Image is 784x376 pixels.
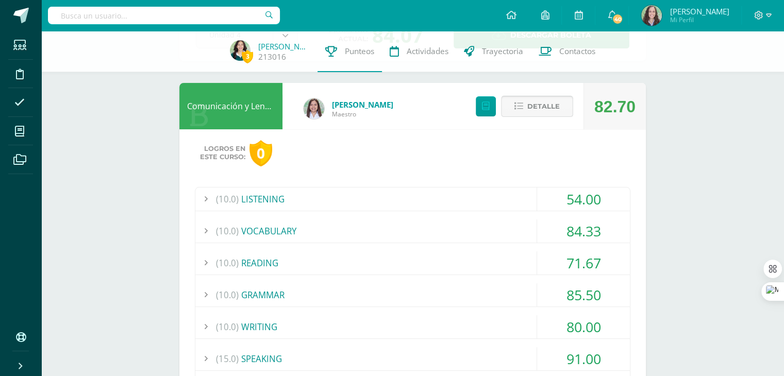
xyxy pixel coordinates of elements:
[537,219,630,243] div: 84.33
[216,251,239,275] span: (10.0)
[345,46,374,57] span: Punteos
[456,31,531,72] a: Trayectoria
[641,5,662,26] img: 3752133d52f33eb8572d150d85f25ab5.png
[216,219,239,243] span: (10.0)
[332,110,393,118] span: Maestro
[258,41,310,52] a: [PERSON_NAME]
[482,46,523,57] span: Trayectoria
[216,347,239,370] span: (15.0)
[179,83,282,129] div: Comunicación y Lenguaje L3 Inglés 4
[537,187,630,211] div: 54.00
[195,283,630,306] div: GRAMMAR
[527,97,560,116] span: Detalle
[195,347,630,370] div: SPEAKING
[195,187,630,211] div: LISTENING
[670,15,729,24] span: Mi Perfil
[537,251,630,275] div: 71.67
[594,83,636,130] div: 82.70
[612,13,623,25] span: 40
[216,283,239,306] span: (10.0)
[559,46,595,57] span: Contactos
[216,187,239,211] span: (10.0)
[230,40,251,61] img: 19fd57cbccd203f7a017b6ab33572914.png
[501,96,573,117] button: Detalle
[242,50,253,63] span: 3
[195,219,630,243] div: VOCABULARY
[407,46,448,57] span: Actividades
[258,52,286,62] a: 213016
[216,315,239,338] span: (10.0)
[304,98,324,119] img: acecb51a315cac2de2e3deefdb732c9f.png
[537,283,630,306] div: 85.50
[531,31,603,72] a: Contactos
[200,145,245,161] span: Logros en este curso:
[382,31,456,72] a: Actividades
[537,315,630,338] div: 80.00
[249,140,272,166] div: 0
[195,251,630,275] div: READING
[318,31,382,72] a: Punteos
[537,347,630,370] div: 91.00
[48,7,280,24] input: Busca un usuario...
[670,6,729,16] span: [PERSON_NAME]
[332,99,393,110] a: [PERSON_NAME]
[195,315,630,338] div: WRITING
